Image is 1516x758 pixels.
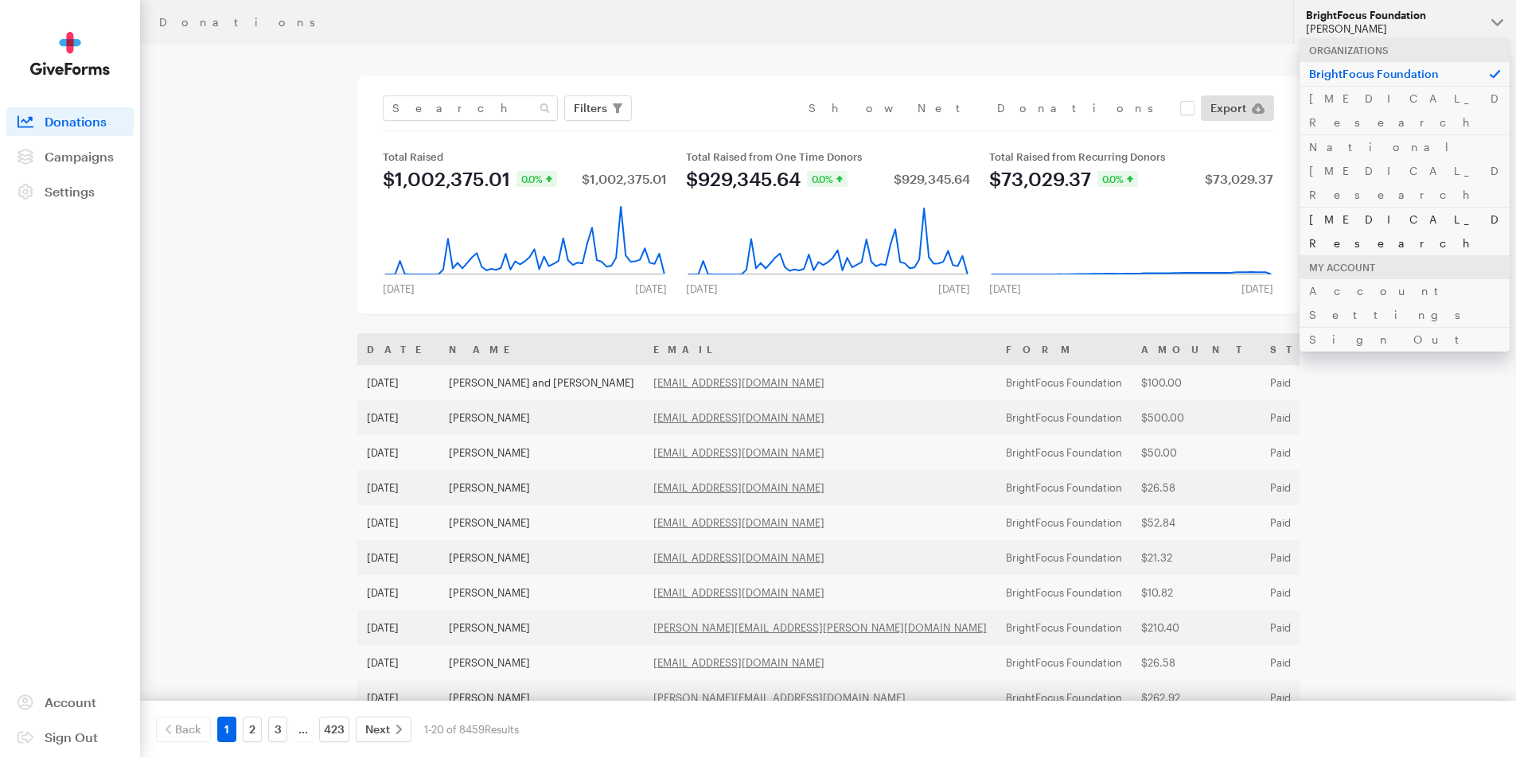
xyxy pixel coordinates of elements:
td: [PERSON_NAME] [439,540,644,575]
td: [PERSON_NAME] [439,610,644,645]
td: [DATE] [357,540,439,575]
td: BrightFocus Foundation [996,470,1132,505]
a: Donations [6,107,134,136]
a: [EMAIL_ADDRESS][DOMAIN_NAME] [653,411,824,424]
span: Settings [45,184,95,199]
div: 0.0% [1097,171,1138,187]
td: $50.00 [1132,435,1261,470]
td: Paid [1261,400,1378,435]
div: [DATE] [980,282,1031,295]
td: [PERSON_NAME] [439,505,644,540]
a: National [MEDICAL_DATA] Research [1300,134,1510,207]
td: BrightFocus Foundation [996,540,1132,575]
td: Paid [1261,365,1378,400]
a: [PERSON_NAME][EMAIL_ADDRESS][PERSON_NAME][DOMAIN_NAME] [653,621,987,634]
a: [MEDICAL_DATA] Research [1300,207,1510,255]
td: BrightFocus Foundation [996,610,1132,645]
div: Total Raised [383,150,667,163]
a: [EMAIL_ADDRESS][DOMAIN_NAME] [653,481,824,494]
div: [DATE] [1232,282,1283,295]
td: $262.92 [1132,680,1261,715]
td: BrightFocus Foundation [996,365,1132,400]
td: Paid [1261,540,1378,575]
div: [DATE] [373,282,424,295]
div: My Account [1300,255,1510,279]
a: [MEDICAL_DATA] Research [1300,86,1510,134]
a: [EMAIL_ADDRESS][DOMAIN_NAME] [653,551,824,564]
td: $26.58 [1132,470,1261,505]
div: 1-20 of 8459 [424,717,519,742]
td: [DATE] [357,470,439,505]
td: BrightFocus Foundation [996,400,1132,435]
td: [DATE] [357,575,439,610]
th: Date [357,333,439,365]
td: BrightFocus Foundation [996,505,1132,540]
span: Account [45,694,96,709]
td: BrightFocus Foundation [996,645,1132,680]
span: Filters [574,99,607,118]
th: Status [1261,333,1378,365]
a: [EMAIL_ADDRESS][DOMAIN_NAME] [653,446,824,459]
td: [DATE] [357,365,439,400]
a: Account Settings [1300,278,1510,327]
td: [PERSON_NAME] and [PERSON_NAME] [439,365,644,400]
td: $100.00 [1132,365,1261,400]
img: GiveForms [30,32,110,76]
th: Email [644,333,996,365]
span: Results [485,723,519,736]
input: Search Name & Email [383,95,558,121]
div: $73,029.37 [989,169,1091,189]
a: Next [356,717,411,742]
div: Total Raised from One Time Donors [686,150,970,163]
span: Export [1210,99,1246,118]
div: $73,029.37 [1205,173,1273,185]
a: Sign Out [1300,327,1510,352]
td: [DATE] [357,400,439,435]
div: 0.0% [516,171,557,187]
a: Settings [6,177,134,206]
td: [PERSON_NAME] [439,680,644,715]
td: $210.40 [1132,610,1261,645]
div: $1,002,375.01 [383,169,510,189]
a: 2 [243,717,262,742]
a: 3 [268,717,287,742]
div: Organizations [1300,38,1510,62]
th: Name [439,333,644,365]
td: Paid [1261,610,1378,645]
span: Next [365,720,390,739]
td: BrightFocus Foundation [996,680,1132,715]
a: [PERSON_NAME][EMAIL_ADDRESS][DOMAIN_NAME] [653,691,906,704]
th: Amount [1132,333,1261,365]
div: BrightFocus Foundation [1306,9,1479,22]
td: [PERSON_NAME] [439,470,644,505]
div: Total Raised from Recurring Donors [989,150,1273,163]
button: Filters [564,95,632,121]
td: Paid [1261,470,1378,505]
div: [DATE] [676,282,727,295]
td: Paid [1261,680,1378,715]
td: [PERSON_NAME] [439,400,644,435]
td: [DATE] [357,645,439,680]
td: [PERSON_NAME] [439,645,644,680]
td: Paid [1261,645,1378,680]
a: Export [1201,95,1274,121]
td: BrightFocus Foundation [996,575,1132,610]
div: [DATE] [929,282,980,295]
td: [PERSON_NAME] [439,435,644,470]
div: [DATE] [625,282,676,295]
td: [DATE] [357,610,439,645]
div: $1,002,375.01 [582,173,667,185]
td: $26.58 [1132,645,1261,680]
a: [EMAIL_ADDRESS][DOMAIN_NAME] [653,376,824,389]
a: [EMAIL_ADDRESS][DOMAIN_NAME] [653,586,824,599]
a: Account [6,688,134,717]
span: Campaigns [45,149,114,164]
td: $21.32 [1132,540,1261,575]
td: Paid [1261,575,1378,610]
a: [EMAIL_ADDRESS][DOMAIN_NAME] [653,656,824,669]
a: Sign Out [6,723,134,752]
div: [PERSON_NAME] [1306,22,1479,36]
a: Campaigns [6,142,134,171]
div: 0.0% [807,171,848,187]
td: $10.82 [1132,575,1261,610]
